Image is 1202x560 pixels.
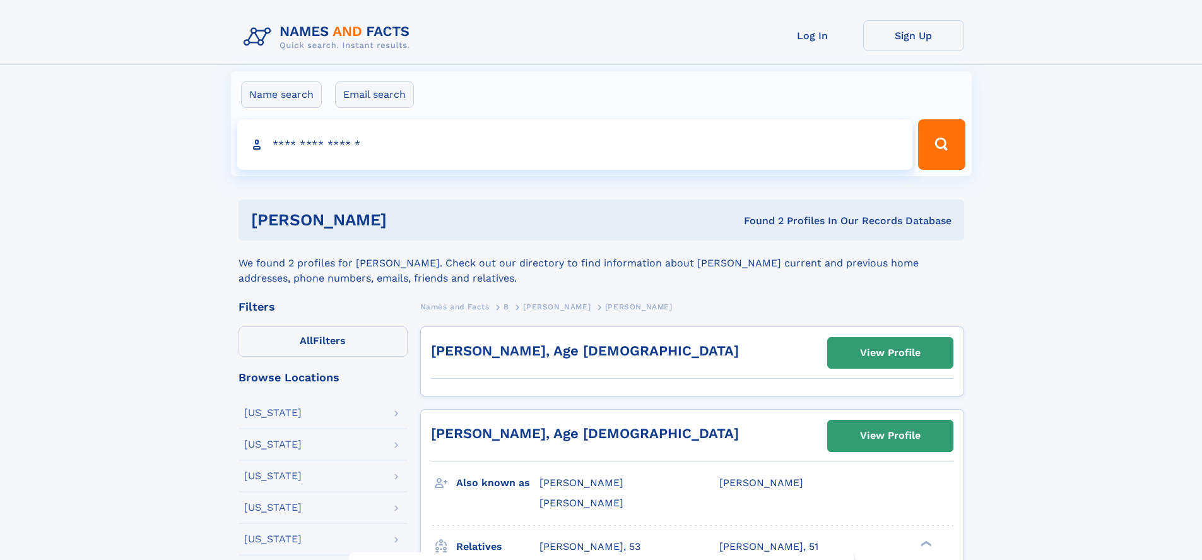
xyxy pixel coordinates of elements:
input: search input [237,119,913,170]
a: [PERSON_NAME], 51 [719,540,818,554]
div: ❯ [917,539,933,547]
span: [PERSON_NAME] [523,302,591,311]
a: [PERSON_NAME] [523,299,591,314]
div: View Profile [860,338,921,367]
div: Found 2 Profiles In Our Records Database [565,214,952,228]
h3: Also known as [456,472,539,494]
div: [US_STATE] [244,408,302,418]
a: Log In [762,20,863,51]
a: [PERSON_NAME], Age [DEMOGRAPHIC_DATA] [431,343,739,359]
label: Name search [241,81,322,108]
a: [PERSON_NAME], 53 [539,540,640,554]
a: Names and Facts [420,299,490,314]
label: Filters [239,326,408,357]
a: B [504,299,509,314]
div: [US_STATE] [244,439,302,450]
a: View Profile [828,338,953,368]
div: [US_STATE] [244,534,302,544]
button: Search Button [918,119,965,170]
h1: [PERSON_NAME] [251,212,565,228]
div: [US_STATE] [244,503,302,513]
div: Browse Locations [239,372,408,383]
a: Sign Up [863,20,964,51]
span: [PERSON_NAME] [539,477,623,489]
span: [PERSON_NAME] [719,477,803,489]
span: B [504,302,509,311]
h3: Relatives [456,536,539,557]
span: All [300,335,313,347]
a: [PERSON_NAME], Age [DEMOGRAPHIC_DATA] [431,426,739,441]
div: View Profile [860,421,921,450]
div: [US_STATE] [244,471,302,481]
div: Filters [239,301,408,313]
span: [PERSON_NAME] [539,497,623,509]
span: [PERSON_NAME] [605,302,673,311]
img: Logo Names and Facts [239,20,420,54]
div: We found 2 profiles for [PERSON_NAME]. Check out our directory to find information about [PERSON_... [239,241,964,286]
label: Email search [335,81,414,108]
a: View Profile [828,420,953,451]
